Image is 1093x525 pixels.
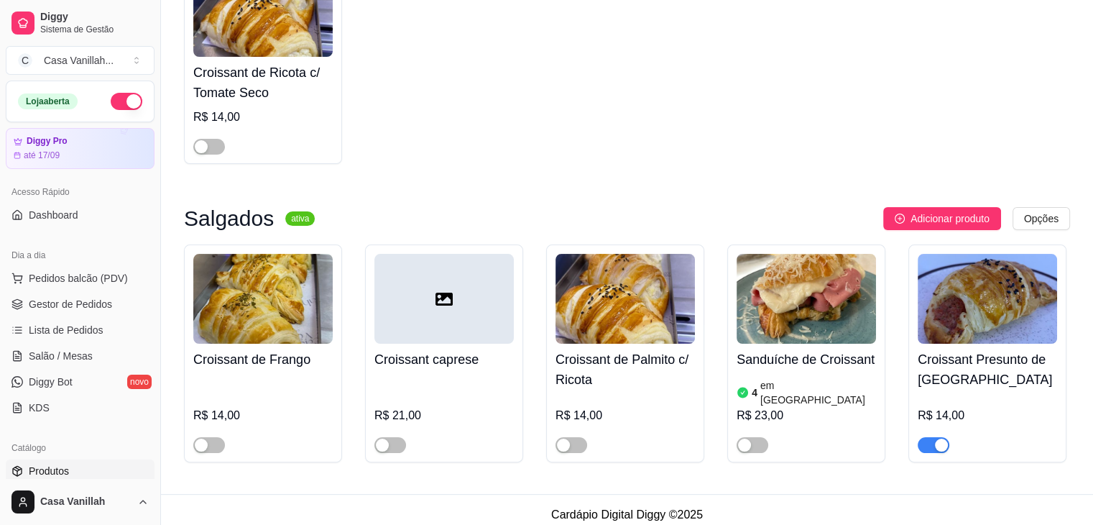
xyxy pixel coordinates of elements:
div: R$ 23,00 [737,407,876,424]
div: R$ 14,00 [193,109,333,126]
img: product-image [737,254,876,344]
h4: Croissant de Ricota c/ Tomate Seco [193,63,333,103]
h4: Croissant de Frango [193,350,333,370]
span: Lista de Pedidos [29,323,103,337]
h4: Croissant Presunto de [GEOGRAPHIC_DATA] [918,350,1057,390]
article: até 17/09 [24,150,60,161]
h4: Sanduíche de Croissant [737,350,876,370]
span: Adicionar produto [910,211,990,227]
article: 4 [752,385,757,400]
button: Pedidos balcão (PDV) [6,267,155,290]
a: Diggy Proaté 17/09 [6,128,155,169]
img: product-image [555,254,695,344]
a: Diggy Botnovo [6,370,155,393]
button: Adicionar produto [883,207,1001,230]
span: Pedidos balcão (PDV) [29,271,128,286]
span: KDS [29,401,50,415]
h4: Croissant de Palmito c/ Ricota [555,350,695,390]
span: Sistema de Gestão [40,24,149,35]
span: Casa Vanillah [40,496,132,508]
a: Lista de Pedidos [6,319,155,342]
span: Diggy Bot [29,375,73,389]
article: em [GEOGRAPHIC_DATA] [760,378,876,407]
span: Opções [1024,211,1059,227]
span: Dashboard [29,208,78,222]
a: DiggySistema de Gestão [6,6,155,40]
span: Gestor de Pedidos [29,297,112,311]
div: Acesso Rápido [6,181,155,204]
a: Gestor de Pedidos [6,293,155,316]
a: KDS [6,396,155,419]
span: Produtos [29,464,69,478]
div: R$ 21,00 [374,407,514,424]
h4: Croissant caprese [374,350,514,370]
div: Catálogo [6,437,155,460]
div: R$ 14,00 [918,407,1057,424]
span: C [18,53,32,68]
img: product-image [193,254,333,344]
div: Casa Vanillah ... [44,53,114,68]
span: plus-circle [895,214,905,224]
sup: ativa [285,211,315,226]
article: Diggy Pro [27,136,68,147]
img: product-image [918,254,1057,344]
span: Diggy [40,11,149,24]
button: Alterar Status [111,93,142,110]
a: Dashboard [6,204,155,227]
button: Casa Vanillah [6,485,155,519]
button: Opções [1013,207,1070,230]
h3: Salgados [184,210,274,227]
div: Loja aberta [18,93,78,109]
a: Produtos [6,460,155,483]
div: Dia a dia [6,244,155,267]
div: R$ 14,00 [193,407,333,424]
div: R$ 14,00 [555,407,695,424]
a: Salão / Mesas [6,344,155,367]
button: Select a team [6,46,155,75]
span: Salão / Mesas [29,349,93,363]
